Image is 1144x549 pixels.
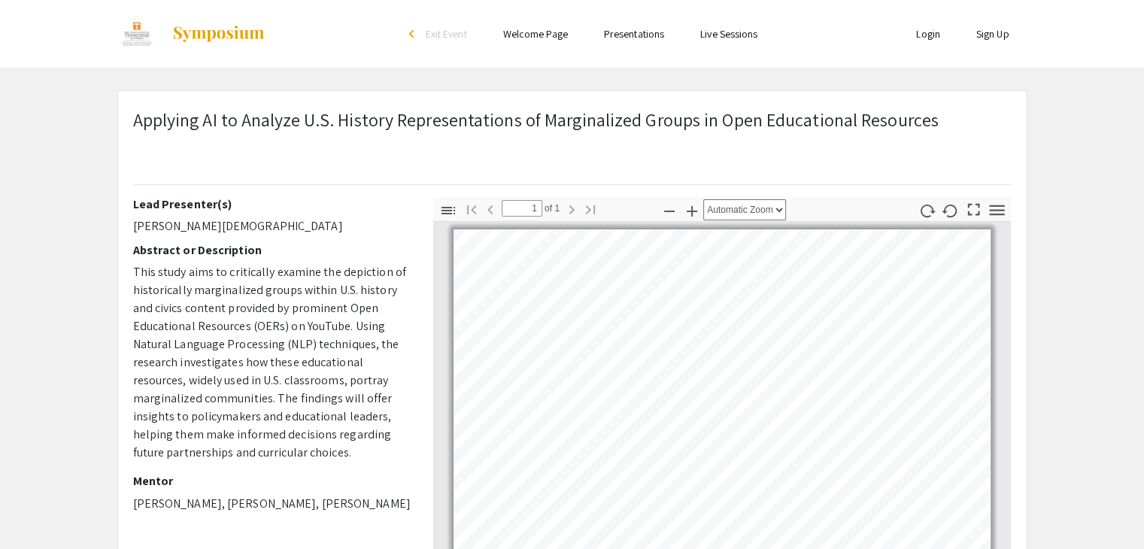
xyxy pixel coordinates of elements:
[426,27,467,41] span: Exit Event
[559,198,584,220] button: Next Page
[133,106,939,133] p: Applying AI to Analyze U.S. History Representations of Marginalized Groups in Open Educational Re...
[916,27,940,41] a: Login
[604,27,664,41] a: Presentations
[117,15,266,53] a: Discovery Day 2024
[502,200,542,217] input: Page
[11,481,64,538] iframe: Chat
[133,474,411,488] h2: Mentor
[657,199,682,221] button: Zoom Out
[478,198,503,220] button: Previous Page
[133,197,411,211] h2: Lead Presenter(s)
[503,27,568,41] a: Welcome Page
[117,15,157,53] img: Discovery Day 2024
[133,263,411,462] p: This study aims to critically examine the depiction of historically marginalized groups within U....
[133,217,411,235] p: [PERSON_NAME][DEMOGRAPHIC_DATA]
[435,199,461,221] button: Toggle Sidebar
[171,25,266,43] img: Symposium by ForagerOne
[409,29,418,38] div: arrow_back_ios
[700,27,757,41] a: Live Sessions
[960,197,986,219] button: Switch to Presentation Mode
[542,200,560,217] span: of 1
[133,243,411,257] h2: Abstract or Description
[976,27,1009,41] a: Sign Up
[914,199,939,221] button: Rotate Clockwise
[578,198,603,220] button: Go to Last Page
[984,199,1009,221] button: Tools
[133,495,411,513] p: [PERSON_NAME], [PERSON_NAME], [PERSON_NAME]
[937,199,963,221] button: Rotate Counterclockwise
[703,199,786,220] select: Zoom
[679,199,705,221] button: Zoom In
[459,198,484,220] button: Go to First Page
